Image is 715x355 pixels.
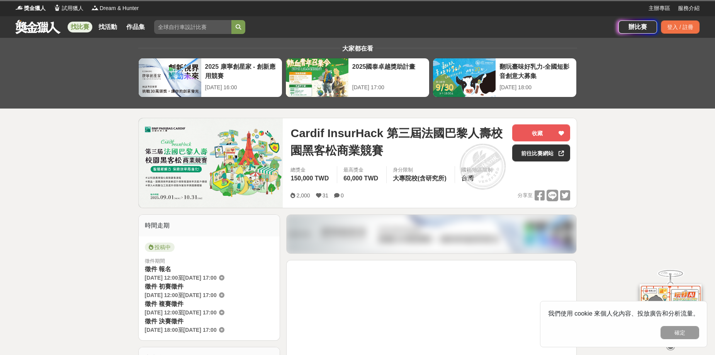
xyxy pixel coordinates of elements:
span: 2,000 [296,192,310,199]
span: 總獎金 [290,166,331,174]
a: 辦比賽 [618,20,657,34]
a: 翻玩臺味好乳力-全國短影音創意大募集[DATE] 18:00 [433,58,577,97]
a: 主辦專區 [649,4,670,12]
div: [DATE] 17:00 [352,83,425,92]
a: Logo獎金獵人 [15,4,46,12]
span: Dream & Hunter [100,4,139,12]
button: 確定 [661,326,699,339]
span: 試用獵人 [62,4,83,12]
span: 31 [323,192,329,199]
span: 大專院校(含研究所) [393,175,447,182]
a: 找活動 [95,22,120,32]
div: 時間走期 [139,215,280,236]
span: 分享至 [518,190,533,201]
input: 全球自行車設計比賽 [154,20,231,34]
a: 找比賽 [68,22,92,32]
span: [DATE] 17:00 [183,292,217,298]
div: 身分限制 [393,166,448,174]
span: [DATE] 18:00 [145,327,178,333]
span: 徵件 決賽徵件 [145,318,183,324]
a: 2025 康寧創星家 - 創新應用競賽[DATE] 16:00 [138,58,282,97]
span: 徵件 報名 [145,266,171,272]
a: LogoDream & Hunter [91,4,139,12]
div: [DATE] 18:00 [499,83,572,92]
img: Cover Image [139,118,283,207]
div: 登入 / 註冊 [661,20,700,34]
img: d2146d9a-e6f6-4337-9592-8cefde37ba6b.png [640,284,701,336]
span: 150,000 TWD [290,175,329,182]
div: 2025國泰卓越獎助計畫 [352,62,425,80]
img: Logo [91,4,99,12]
span: [DATE] 17:00 [183,275,217,281]
span: [DATE] 17:00 [183,309,217,316]
span: 獎金獵人 [24,4,46,12]
span: 至 [178,309,183,316]
span: [DATE] 12:00 [145,275,178,281]
span: 徵件 複賽徵件 [145,301,183,307]
button: 收藏 [512,124,570,141]
img: Logo [15,4,23,12]
span: 60,000 TWD [343,175,378,182]
a: 前往比賽網站 [512,144,570,161]
span: 大家都在看 [340,45,375,52]
span: [DATE] 12:00 [145,292,178,298]
span: 投稿中 [145,243,175,252]
div: 2025 康寧創星家 - 創新應用競賽 [205,62,278,80]
span: [DATE] 12:00 [145,309,178,316]
span: 徵件 初賽徵件 [145,283,183,290]
span: 0 [341,192,344,199]
span: 至 [178,275,183,281]
div: [DATE] 16:00 [205,83,278,92]
span: 最高獎金 [343,166,380,174]
a: 作品集 [123,22,148,32]
span: 至 [178,327,183,333]
span: 至 [178,292,183,298]
span: 台灣 [461,175,474,182]
span: 我們使用 cookie 來個人化內容、投放廣告和分析流量。 [548,310,699,317]
a: Logo試用獵人 [53,4,83,12]
span: 徵件期間 [145,258,165,264]
a: 2025國泰卓越獎助計畫[DATE] 17:00 [285,58,430,97]
img: Logo [53,4,61,12]
span: Cardif InsurHack 第三屆法國巴黎人壽校園黑客松商業競賽 [290,124,506,159]
span: [DATE] 17:00 [183,327,217,333]
a: 服務介紹 [678,4,700,12]
div: 翻玩臺味好乳力-全國短影音創意大募集 [499,62,572,80]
